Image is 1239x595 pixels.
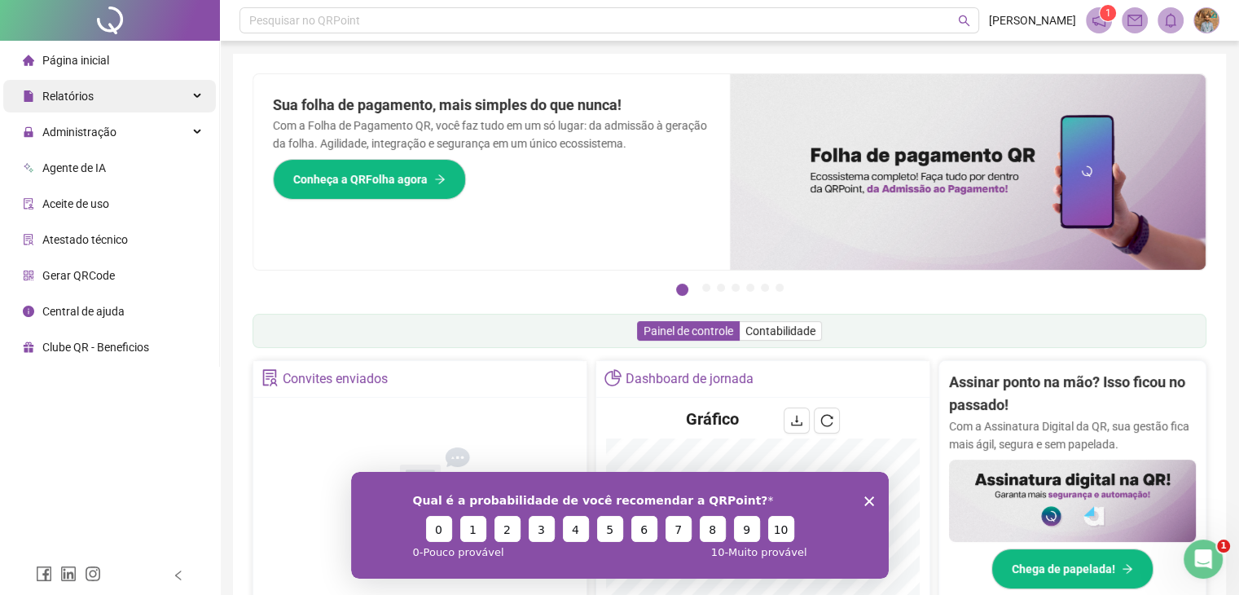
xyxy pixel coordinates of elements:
[1122,563,1133,575] span: arrow-right
[790,414,803,427] span: download
[644,324,733,337] span: Painel de controle
[717,284,725,292] button: 3
[949,371,1196,417] h2: Assinar ponto na mão? Isso ficou no passado!
[991,549,1153,589] button: Chega de papelada!
[293,170,428,188] span: Conheça a QRFolha agora
[1127,13,1142,28] span: mail
[1012,560,1115,578] span: Chega de papelada!
[42,233,128,246] span: Atestado técnico
[42,197,109,210] span: Aceite de uso
[434,174,446,185] span: arrow-right
[626,365,754,393] div: Dashboard de jornada
[42,54,109,67] span: Página inicial
[949,417,1196,453] p: Com a Assinatura Digital da QR, sua gestão fica mais ágil, segura e sem papelada.
[273,159,466,200] button: Conheça a QRFolha agora
[173,570,184,581] span: left
[23,198,34,209] span: audit
[746,284,754,292] button: 5
[686,408,739,430] h4: Gráfico
[273,94,710,117] h2: Sua folha de pagamento, mais simples do que nunca!
[1163,13,1178,28] span: bell
[761,284,769,292] button: 6
[23,234,34,245] span: solution
[273,117,710,152] p: Com a Folha de Pagamento QR, você faz tudo em um só lugar: da admissão à geração da folha. Agilid...
[42,341,149,354] span: Clube QR - Beneficios
[23,90,34,102] span: file
[958,15,970,27] span: search
[989,11,1076,29] span: [PERSON_NAME]
[42,126,116,139] span: Administração
[676,284,688,296] button: 1
[820,414,833,427] span: reload
[1105,7,1111,19] span: 1
[42,90,94,103] span: Relatórios
[261,369,279,386] span: solution
[23,55,34,66] span: home
[85,566,101,582] span: instagram
[1194,8,1219,33] img: 69849
[1184,540,1223,579] iframe: Intercom live chat
[745,324,815,337] span: Contabilidade
[36,566,52,582] span: facebook
[42,305,125,318] span: Central de ajuda
[42,269,115,282] span: Gerar QRCode
[949,460,1196,542] img: banner%2F02c71560-61a6-44d4-94b9-c8ab97240462.png
[730,74,1206,270] img: banner%2F8d14a306-6205-4263-8e5b-06e9a85ad873.png
[23,126,34,138] span: lock
[604,369,622,386] span: pie-chart
[23,306,34,317] span: info-circle
[345,535,495,553] div: Não há dados
[60,566,77,582] span: linkedin
[42,161,106,174] span: Agente de IA
[1092,13,1106,28] span: notification
[702,284,710,292] button: 2
[775,284,784,292] button: 7
[732,284,740,292] button: 4
[23,270,34,281] span: qrcode
[283,365,388,393] div: Convites enviados
[1217,540,1230,553] span: 1
[351,472,889,579] iframe: Inquérito de QRPoint
[1100,5,1116,21] sup: 1
[23,342,34,353] span: gift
